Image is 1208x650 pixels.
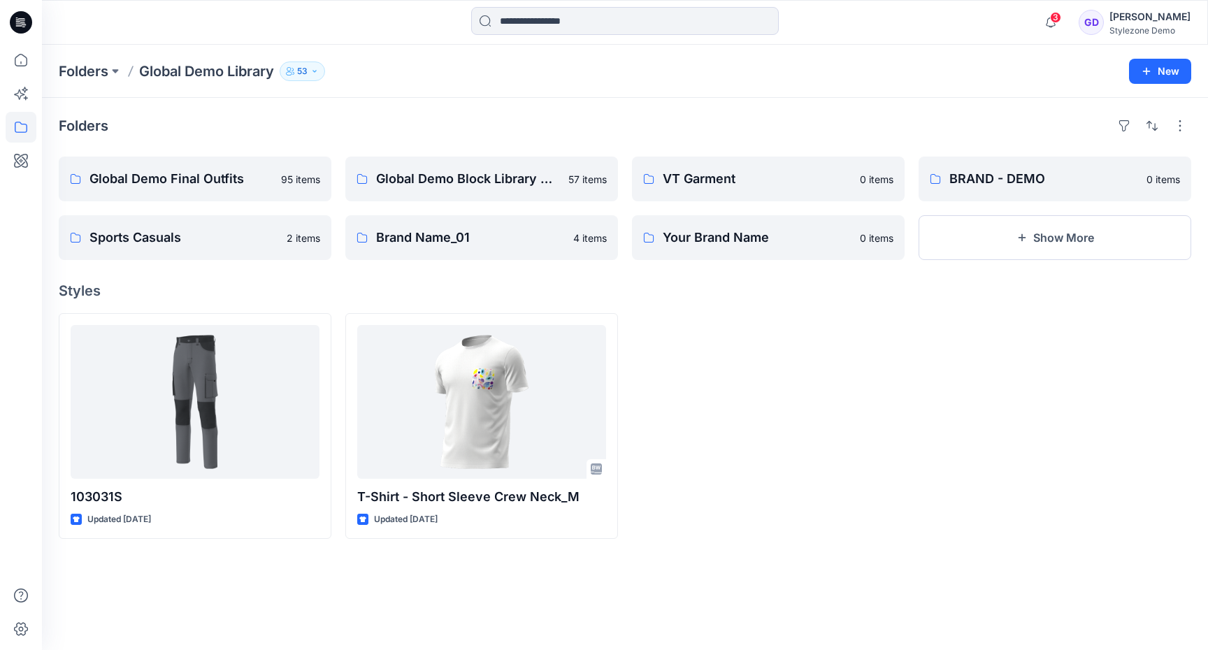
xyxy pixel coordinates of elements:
a: Brand Name_014 items [345,215,618,260]
a: 103031S [71,325,319,479]
button: 53 [280,62,325,81]
a: Your Brand Name0 items [632,215,905,260]
div: Stylezone Demo [1109,25,1191,36]
p: T-Shirt - Short Sleeve Crew Neck_M [357,487,606,507]
p: Global Demo Block Library Board [376,169,560,189]
p: 95 items [281,172,320,187]
div: [PERSON_NAME] [1109,8,1191,25]
span: 3 [1050,12,1061,23]
button: Show More [919,215,1191,260]
p: Global Demo Final Outfits [89,169,273,189]
a: Folders [59,62,108,81]
p: 0 items [860,231,893,245]
p: Global Demo Library [139,62,274,81]
div: GD [1079,10,1104,35]
p: 53 [297,64,308,79]
p: BRAND - DEMO [949,169,1138,189]
p: 0 items [1146,172,1180,187]
h4: Styles [59,282,1191,299]
h4: Folders [59,117,108,134]
p: Updated [DATE] [374,512,438,527]
p: Updated [DATE] [87,512,151,527]
a: VT Garment0 items [632,157,905,201]
p: 57 items [568,172,607,187]
a: BRAND - DEMO0 items [919,157,1191,201]
p: Brand Name_01 [376,228,565,247]
a: Global Demo Final Outfits95 items [59,157,331,201]
p: 103031S [71,487,319,507]
a: Sports Casuals2 items [59,215,331,260]
a: T-Shirt - Short Sleeve Crew Neck_M [357,325,606,479]
p: 2 items [287,231,320,245]
button: New [1129,59,1191,84]
p: Your Brand Name [663,228,851,247]
p: 4 items [573,231,607,245]
p: VT Garment [663,169,851,189]
p: 0 items [860,172,893,187]
a: Global Demo Block Library Board57 items [345,157,618,201]
p: Sports Casuals [89,228,278,247]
